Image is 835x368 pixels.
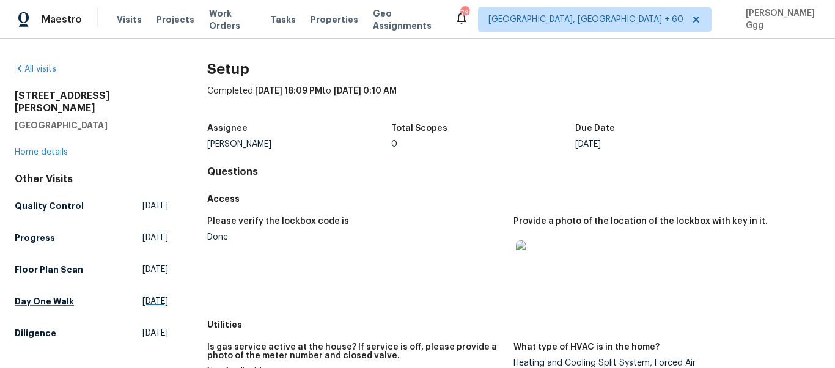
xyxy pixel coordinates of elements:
h4: Questions [207,166,820,178]
a: Floor Plan Scan[DATE] [15,259,168,281]
h2: Setup [207,63,820,75]
a: Progress[DATE] [15,227,168,249]
h5: Access [207,193,820,205]
span: [DATE] [142,295,168,307]
div: 768 [460,7,469,20]
a: Home details [15,148,68,156]
span: [DATE] [142,200,168,212]
span: Projects [156,13,194,26]
span: [GEOGRAPHIC_DATA], [GEOGRAPHIC_DATA] + 60 [488,13,683,26]
span: Tasks [270,15,296,24]
h5: Day One Walk [15,295,74,307]
h5: Assignee [207,124,248,133]
h5: Quality Control [15,200,84,212]
div: Other Visits [15,173,168,185]
h5: Please verify the lockbox code is [207,217,349,226]
h5: Provide a photo of the location of the lockbox with key in it. [513,217,768,226]
a: Diligence[DATE] [15,322,168,344]
span: Properties [311,13,358,26]
h5: Due Date [575,124,615,133]
div: Heating and Cooling Split System, Forced Air [513,359,811,367]
a: Day One Walk[DATE] [15,290,168,312]
h5: Diligence [15,327,56,339]
span: Work Orders [209,7,256,32]
div: [DATE] [575,140,759,149]
span: Visits [117,13,142,26]
span: [DATE] [142,327,168,339]
span: [PERSON_NAME] Ggg [741,7,817,32]
a: All visits [15,65,56,73]
span: [DATE] [142,263,168,276]
h5: Floor Plan Scan [15,263,83,276]
div: 0 [391,140,575,149]
div: [PERSON_NAME] [207,140,391,149]
h5: [GEOGRAPHIC_DATA] [15,119,168,131]
span: [DATE] [142,232,168,244]
h2: [STREET_ADDRESS][PERSON_NAME] [15,90,168,114]
h5: Is gas service active at the house? If service is off, please provide a photo of the meter number... [207,343,504,360]
span: Geo Assignments [373,7,440,32]
a: Quality Control[DATE] [15,195,168,217]
h5: What type of HVAC is in the home? [513,343,660,351]
div: Done [207,233,504,241]
h5: Utilities [207,318,820,331]
span: Maestro [42,13,82,26]
div: Completed: to [207,85,820,117]
span: [DATE] 18:09 PM [255,87,322,95]
h5: Total Scopes [391,124,447,133]
h5: Progress [15,232,55,244]
span: [DATE] 0:10 AM [334,87,397,95]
